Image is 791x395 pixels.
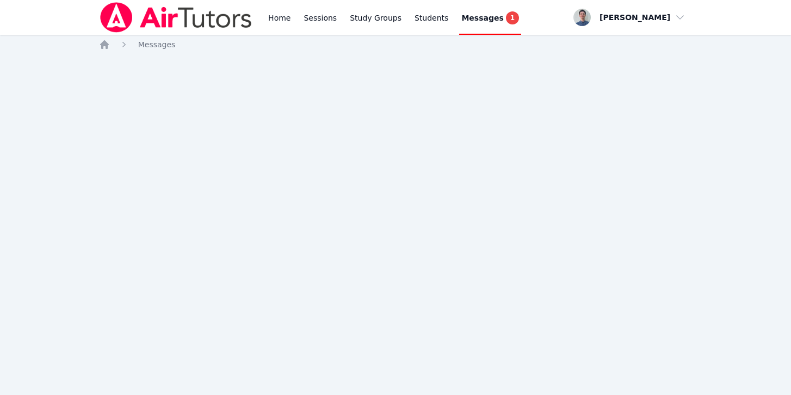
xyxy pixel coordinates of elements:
[506,11,519,24] span: 1
[99,39,693,50] nav: Breadcrumb
[99,2,253,33] img: Air Tutors
[461,12,503,23] span: Messages
[138,39,176,50] a: Messages
[138,40,176,49] span: Messages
